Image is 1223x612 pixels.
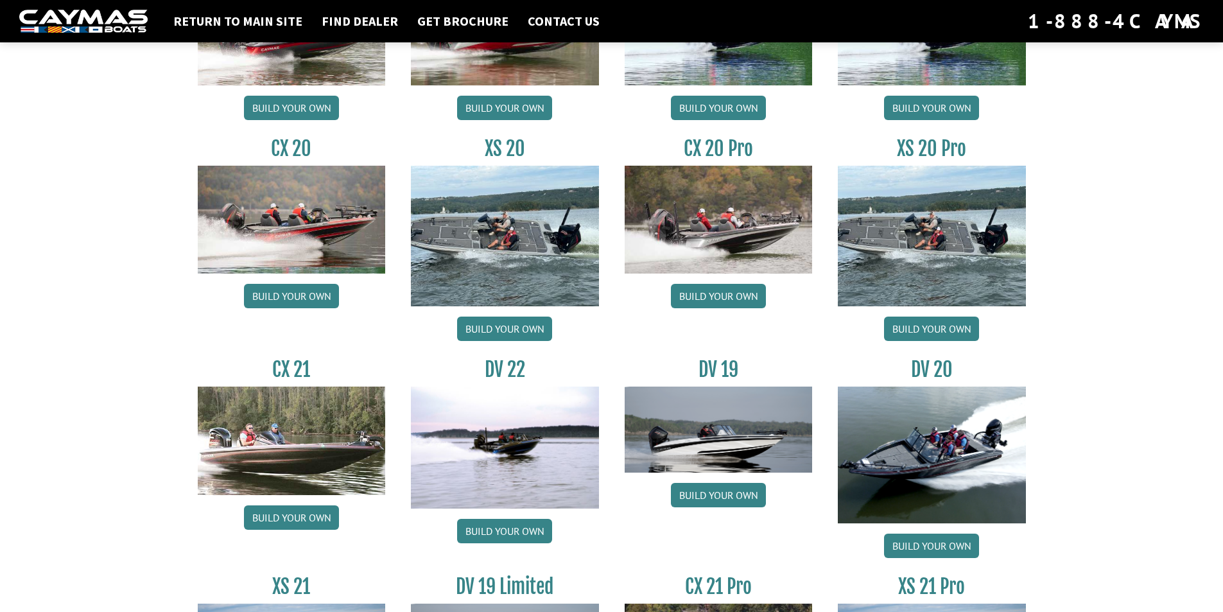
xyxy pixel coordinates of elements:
a: Return to main site [167,13,309,30]
a: Build your own [244,96,339,120]
h3: CX 21 [198,358,386,381]
h3: DV 20 [838,358,1026,381]
h3: DV 22 [411,358,599,381]
h3: XS 21 [198,575,386,599]
a: Build your own [244,505,339,530]
a: Contact Us [521,13,606,30]
h3: DV 19 [625,358,813,381]
h3: DV 19 Limited [411,575,599,599]
img: XS_20_resized.jpg [411,166,599,306]
h3: CX 20 [198,137,386,161]
a: Get Brochure [411,13,515,30]
a: Build your own [671,284,766,308]
img: DV_20_from_website_for_caymas_connect.png [838,387,1026,523]
a: Build your own [884,96,979,120]
a: Build your own [457,317,552,341]
img: dv-19-ban_from_website_for_caymas_connect.png [625,387,813,473]
a: Find Dealer [315,13,404,30]
img: XS_20_resized.jpg [838,166,1026,306]
a: Build your own [671,96,766,120]
h3: XS 20 Pro [838,137,1026,161]
a: Build your own [244,284,339,308]
h3: XS 21 Pro [838,575,1026,599]
img: white-logo-c9c8dbefe5ff5ceceb0f0178aa75bf4bb51f6bca0971e226c86eb53dfe498488.png [19,10,148,33]
a: Build your own [457,519,552,543]
img: CX21_thumb.jpg [198,387,386,494]
h3: CX 20 Pro [625,137,813,161]
a: Build your own [671,483,766,507]
img: DV22_original_motor_cropped_for_caymas_connect.jpg [411,387,599,509]
img: CX-20Pro_thumbnail.jpg [625,166,813,274]
img: CX-20_thumbnail.jpg [198,166,386,274]
h3: CX 21 Pro [625,575,813,599]
div: 1-888-4CAYMAS [1028,7,1204,35]
a: Build your own [884,534,979,558]
h3: XS 20 [411,137,599,161]
a: Build your own [457,96,552,120]
a: Build your own [884,317,979,341]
